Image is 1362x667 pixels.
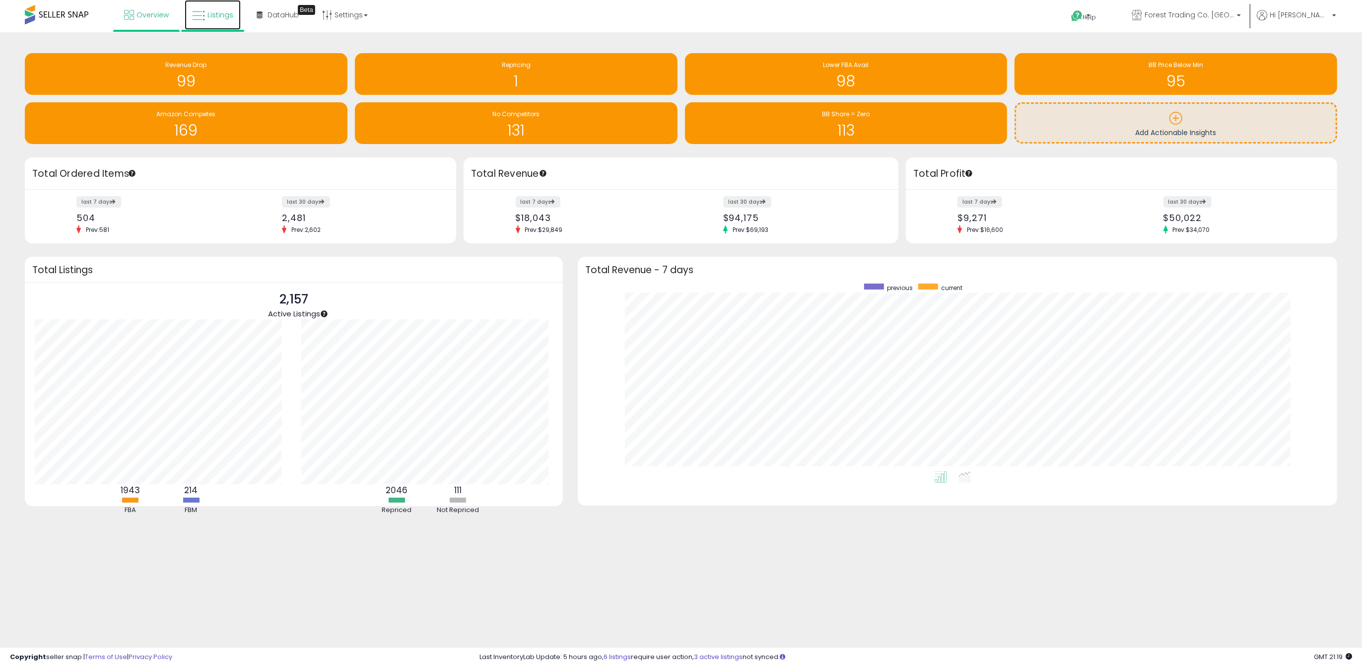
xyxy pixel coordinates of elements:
span: Revenue Drop [165,61,206,69]
div: Tooltip anchor [539,169,547,178]
b: 214 [185,484,198,496]
h1: 113 [690,122,1003,139]
span: Prev: 2,602 [286,225,326,234]
a: Help [1063,2,1116,32]
span: Hi [PERSON_NAME] [1270,10,1329,20]
a: Hi [PERSON_NAME] [1257,10,1336,32]
h3: Total Listings [32,266,555,274]
span: Amazon Competes [156,110,215,118]
span: previous [887,284,913,292]
i: Get Help [1071,10,1083,22]
span: Prev: $29,849 [520,225,568,234]
span: Listings [207,10,233,20]
p: 2,157 [268,290,320,309]
a: Amazon Competes 169 [25,102,347,144]
label: last 30 days [723,196,771,208]
span: Lower FBA Avail [823,61,869,69]
span: Prev: 581 [81,225,114,234]
span: Prev: $69,193 [728,225,773,234]
b: 111 [454,484,462,496]
div: Repriced [367,506,426,515]
div: FBM [161,506,221,515]
label: last 30 days [282,196,330,208]
a: BB Share = Zero 113 [685,102,1008,144]
h1: 169 [30,122,342,139]
span: BB Price Below Min [1149,61,1203,69]
div: FBA [100,506,160,515]
a: Lower FBA Avail 98 [685,53,1008,95]
a: BB Price Below Min 95 [1015,53,1337,95]
div: $18,043 [516,213,674,223]
div: 2,481 [282,213,438,223]
span: Active Listings [268,308,320,319]
span: BB Share = Zero [822,110,870,118]
div: Tooltip anchor [128,169,136,178]
div: 504 [76,213,233,223]
a: Add Actionable Insights [1016,104,1336,142]
span: Help [1083,13,1096,21]
h3: Total Profit [913,167,1330,181]
span: Forest Trading Co. [GEOGRAPHIC_DATA] [1145,10,1234,20]
a: No Competitors 131 [355,102,678,144]
a: Revenue Drop 99 [25,53,347,95]
span: current [942,284,963,292]
h3: Total Revenue [471,167,891,181]
span: Prev: $16,600 [962,225,1008,234]
h3: Total Revenue - 7 days [585,266,1330,274]
span: Prev: $34,070 [1168,225,1215,234]
div: Not Repriced [428,506,487,515]
span: No Competitors [492,110,540,118]
h1: 95 [1020,73,1332,89]
div: $50,022 [1163,213,1320,223]
h3: Total Ordered Items [32,167,449,181]
label: last 7 days [957,196,1002,208]
div: Tooltip anchor [320,309,329,318]
b: 1943 [121,484,140,496]
h1: 99 [30,73,342,89]
span: DataHub [268,10,299,20]
div: Tooltip anchor [964,169,973,178]
div: Tooltip anchor [298,5,315,15]
label: last 7 days [76,196,121,208]
span: Overview [136,10,169,20]
label: last 7 days [516,196,560,208]
span: Repricing [502,61,531,69]
span: Add Actionable Insights [1136,128,1217,138]
label: last 30 days [1163,196,1212,208]
a: Repricing 1 [355,53,678,95]
h1: 131 [360,122,673,139]
div: $9,271 [957,213,1114,223]
div: $94,175 [723,213,881,223]
h1: 98 [690,73,1003,89]
b: 2046 [386,484,408,496]
h1: 1 [360,73,673,89]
